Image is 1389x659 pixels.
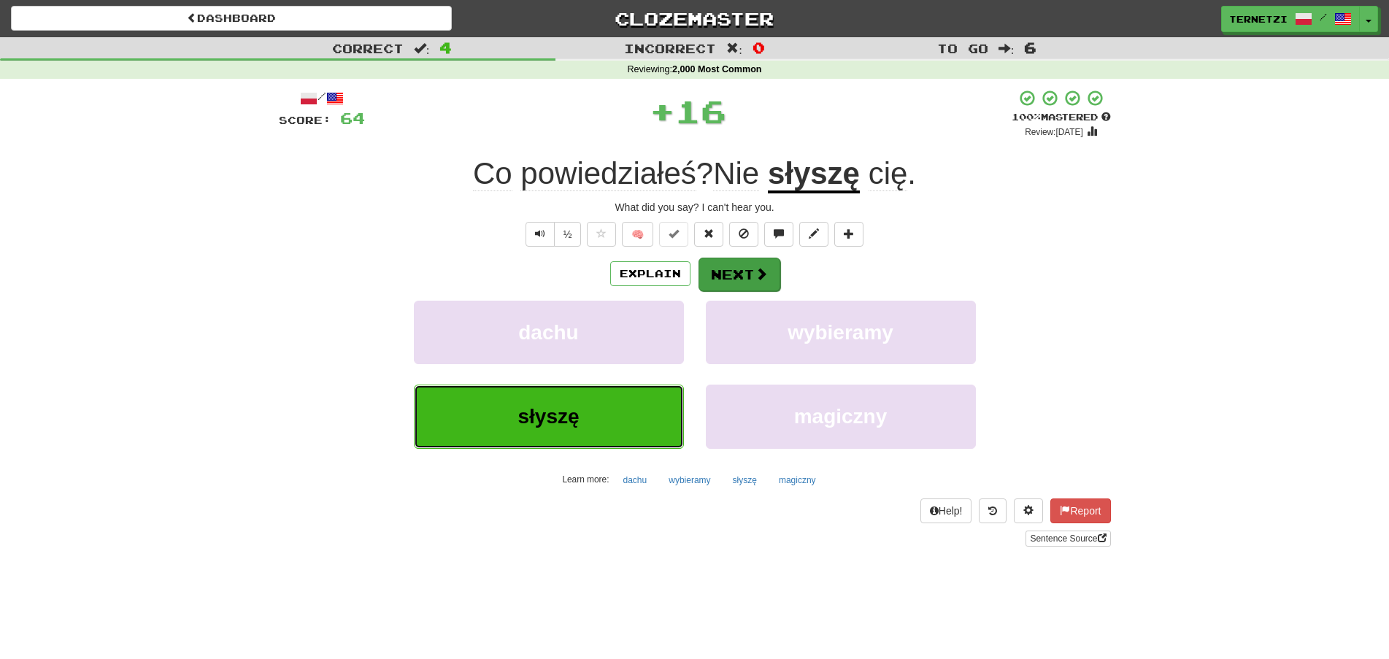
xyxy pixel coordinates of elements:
[999,42,1015,55] span: :
[920,498,972,523] button: Help!
[699,258,780,291] button: Next
[1024,39,1036,56] span: 6
[332,41,404,55] span: Correct
[622,222,653,247] button: 🧠
[1221,6,1360,32] a: ternetzi /
[587,222,616,247] button: Favorite sentence (alt+f)
[753,39,765,56] span: 0
[554,222,582,247] button: ½
[439,39,452,56] span: 4
[713,156,759,191] span: Nie
[650,89,675,133] span: +
[834,222,863,247] button: Add to collection (alt+a)
[414,42,430,55] span: :
[799,222,828,247] button: Edit sentence (alt+d)
[414,301,684,364] button: dachu
[11,6,452,31] a: Dashboard
[520,156,696,191] span: powiedziałeś
[279,114,331,126] span: Score:
[771,469,824,491] button: magiczny
[1025,127,1083,137] small: Review: [DATE]
[523,222,582,247] div: Text-to-speech controls
[1026,531,1110,547] a: Sentence Source
[474,6,915,31] a: Clozemaster
[1050,498,1110,523] button: Report
[768,156,860,193] u: słyszę
[869,156,908,191] span: cię
[706,301,976,364] button: wybieramy
[706,385,976,448] button: magiczny
[937,41,988,55] span: To go
[788,321,893,344] span: wybieramy
[1229,12,1288,26] span: ternetzi
[340,109,365,127] span: 64
[675,93,726,129] span: 16
[1320,12,1327,22] span: /
[517,405,579,428] span: słyszę
[279,200,1111,215] div: What did you say? I can't hear you.
[1012,111,1111,124] div: Mastered
[979,498,1007,523] button: Round history (alt+y)
[764,222,793,247] button: Discuss sentence (alt+u)
[860,156,916,191] span: .
[659,222,688,247] button: Set this sentence to 100% Mastered (alt+m)
[1012,111,1041,123] span: 100 %
[794,405,888,428] span: magiczny
[526,222,555,247] button: Play sentence audio (ctl+space)
[725,469,765,491] button: słyszę
[726,42,742,55] span: :
[473,156,512,191] span: Co
[624,41,716,55] span: Incorrect
[518,321,578,344] span: dachu
[414,385,684,448] button: słyszę
[615,469,655,491] button: dachu
[694,222,723,247] button: Reset to 0% Mastered (alt+r)
[473,156,768,190] span: ?
[562,474,609,485] small: Learn more:
[729,222,758,247] button: Ignore sentence (alt+i)
[672,64,761,74] strong: 2,000 Most Common
[661,469,718,491] button: wybieramy
[279,89,365,107] div: /
[610,261,690,286] button: Explain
